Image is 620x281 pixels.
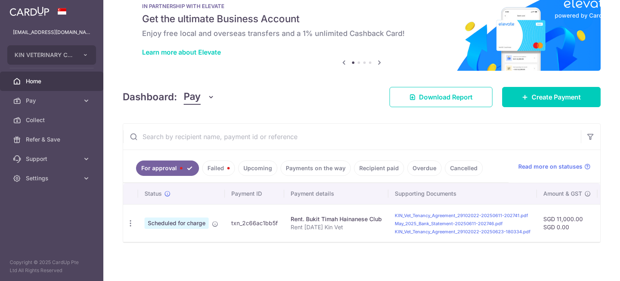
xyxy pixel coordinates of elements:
a: KIN_Vet_Tenancy_Agreement_29102022-20250611-202741.pdf [395,213,528,218]
p: IN PARTNERSHIP WITH ELEVATE [142,3,581,9]
a: Failed [202,161,235,176]
span: Pay [26,97,79,105]
span: Create Payment [532,92,581,102]
td: SGD 11,000.00 SGD 0.00 [537,204,597,242]
a: Cancelled [445,161,483,176]
a: Download Report [390,87,492,107]
span: Download Report [419,92,473,102]
img: CardUp [10,6,49,16]
div: Rent. Bukit Timah Hainanese Club [291,215,382,223]
button: KIN VETERINARY CLINIC PTE. LTD. [7,45,96,65]
span: KIN VETERINARY CLINIC PTE. LTD. [15,51,74,59]
a: Create Payment [502,87,601,107]
p: [EMAIL_ADDRESS][DOMAIN_NAME] [13,28,90,36]
td: txn_2c66ac1bb5f [225,204,284,242]
a: May_2025_Bank_Statement-20250611-202746.pdf [395,221,503,226]
p: Rent [DATE] Kin Vet [291,223,382,231]
span: Read more on statuses [518,163,582,171]
h4: Dashboard: [123,90,177,104]
a: Learn more about Elevate [142,48,221,56]
a: Read more on statuses [518,163,591,171]
a: For approval [136,161,199,176]
span: Refer & Save [26,135,79,144]
span: Support [26,155,79,163]
span: Amount & GST [543,190,582,198]
h6: Enjoy free local and overseas transfers and a 1% unlimited Cashback Card! [142,29,581,38]
th: Payment details [284,183,388,204]
span: Status [145,190,162,198]
button: Pay [184,89,215,105]
input: Search by recipient name, payment id or reference [123,124,581,150]
span: Settings [26,174,79,182]
span: Collect [26,116,79,124]
a: KIN_Vet_Tenancy_Agreement_29102022-20250623-180334.pdf [395,229,530,235]
h5: Get the ultimate Business Account [142,13,581,25]
a: Upcoming [238,161,277,176]
a: Overdue [407,161,442,176]
th: Payment ID [225,183,284,204]
a: Payments on the way [281,161,351,176]
span: Pay [184,89,201,105]
span: Home [26,77,79,85]
th: Supporting Documents [388,183,537,204]
a: Recipient paid [354,161,404,176]
span: Scheduled for charge [145,218,209,229]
